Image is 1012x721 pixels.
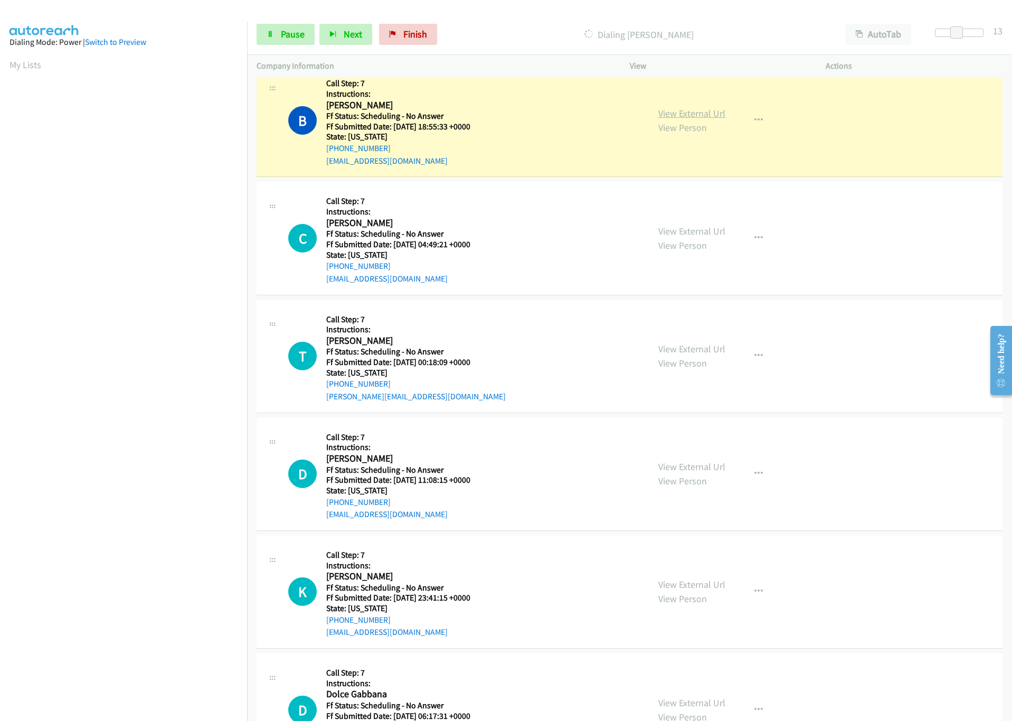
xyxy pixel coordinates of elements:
h5: Ff Submitted Date: [DATE] 00:18:09 +0000 [326,357,506,368]
a: [PHONE_NUMBER] [326,379,391,389]
a: View Person [658,593,707,605]
h2: Dolce Gabbana [326,688,484,700]
a: [EMAIL_ADDRESS][DOMAIN_NAME] [326,274,448,284]
div: The call is yet to be attempted [288,577,317,606]
h5: Instructions: [326,442,484,453]
a: View Person [658,239,707,251]
iframe: Dialpad [10,81,247,583]
a: View Person [658,357,707,369]
h5: Instructions: [326,207,484,217]
a: [EMAIL_ADDRESS][DOMAIN_NAME] [326,156,448,166]
div: The call is yet to be attempted [288,342,317,370]
h1: D [288,460,317,488]
a: View External Url [658,461,725,473]
h5: Ff Submitted Date: [DATE] 11:08:15 +0000 [326,475,484,485]
h5: State: [US_STATE] [326,368,506,378]
h2: [PERSON_NAME] [326,217,484,229]
a: View External Url [658,225,725,237]
h5: Call Step: 7 [326,196,484,207]
a: My Lists [10,59,41,71]
h5: State: [US_STATE] [326,485,484,496]
a: Switch to Preview [85,37,146,47]
a: [PHONE_NUMBER] [326,261,391,271]
h5: Ff Status: Scheduling - No Answer [326,465,484,475]
h5: Instructions: [326,678,484,689]
h5: State: [US_STATE] [326,250,484,260]
a: [EMAIL_ADDRESS][DOMAIN_NAME] [326,627,448,637]
iframe: Resource Center [982,319,1012,402]
a: [PHONE_NUMBER] [326,615,391,625]
h5: Ff Submitted Date: [DATE] 23:41:15 +0000 [326,593,484,603]
h5: Ff Status: Scheduling - No Answer [326,111,484,121]
p: View [630,60,807,72]
h5: Ff Submitted Date: [DATE] 18:55:33 +0000 [326,121,484,132]
button: Next [319,24,372,45]
div: The call is yet to be attempted [288,224,317,252]
h2: [PERSON_NAME] [326,453,484,465]
button: AutoTab [846,24,911,45]
div: Dialing Mode: Power | [10,36,238,49]
h5: Instructions: [326,324,506,335]
h5: Call Step: 7 [326,314,506,325]
p: Company Information [257,60,611,72]
h1: T [288,342,317,370]
p: Dialing [PERSON_NAME] [451,27,827,42]
span: Finish [403,28,427,40]
a: View External Url [658,697,725,709]
span: Pause [281,28,305,40]
h2: [PERSON_NAME] [326,570,484,583]
h1: C [288,224,317,252]
a: View Person [658,475,707,487]
a: [PHONE_NUMBER] [326,143,391,153]
a: [PERSON_NAME][EMAIL_ADDRESS][DOMAIN_NAME] [326,391,506,401]
h5: Ff Status: Scheduling - No Answer [326,700,484,711]
a: View External Url [658,578,725,591]
h5: Ff Submitted Date: [DATE] 04:49:21 +0000 [326,239,484,250]
h2: [PERSON_NAME] [326,335,484,347]
h5: State: [US_STATE] [326,132,484,142]
h5: Instructions: [326,89,484,99]
h5: Ff Status: Scheduling - No Answer [326,583,484,593]
div: 13 [993,24,1002,38]
h5: Call Step: 7 [326,432,484,443]
h1: B [288,106,317,135]
h2: [PERSON_NAME] [326,99,484,111]
h5: Call Step: 7 [326,550,484,560]
span: Next [344,28,362,40]
a: View Person [658,121,707,134]
a: Pause [257,24,315,45]
h5: Call Step: 7 [326,78,484,89]
h5: State: [US_STATE] [326,603,484,614]
h5: Instructions: [326,560,484,571]
a: [PHONE_NUMBER] [326,497,391,507]
h5: Call Step: 7 [326,668,484,678]
p: Actions [826,60,1002,72]
a: [EMAIL_ADDRESS][DOMAIN_NAME] [326,509,448,519]
a: View External Url [658,107,725,119]
h5: Ff Status: Scheduling - No Answer [326,229,484,239]
h1: K [288,577,317,606]
h5: Ff Status: Scheduling - No Answer [326,347,506,357]
a: View External Url [658,343,725,355]
a: Finish [379,24,437,45]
